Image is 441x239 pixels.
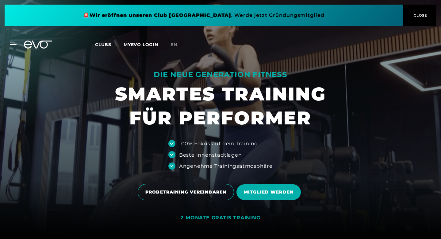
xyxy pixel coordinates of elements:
[179,140,258,147] div: 100% Fokus auf dein Training
[179,162,273,170] div: Angenehme Trainingsatmosphäre
[95,42,111,47] span: Clubs
[124,42,158,47] a: MYEVO LOGIN
[244,189,293,195] span: MITGLIED WERDEN
[171,41,185,48] a: en
[115,82,326,130] h1: SMARTES TRAINING FÜR PERFORMER
[138,179,236,205] a: PROBETRAINING VEREINBAREN
[115,70,326,80] div: DIE NEUE GENERATION FITNESS
[145,189,226,195] span: PROBETRAINING VEREINBAREN
[179,151,242,159] div: Beste Innenstadtlagen
[181,215,260,221] div: 2 MONATE GRATIS TRAINING
[403,5,436,26] button: CLOSE
[236,180,303,205] a: MITGLIED WERDEN
[171,42,177,47] span: en
[412,13,427,18] span: CLOSE
[95,41,124,47] a: Clubs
